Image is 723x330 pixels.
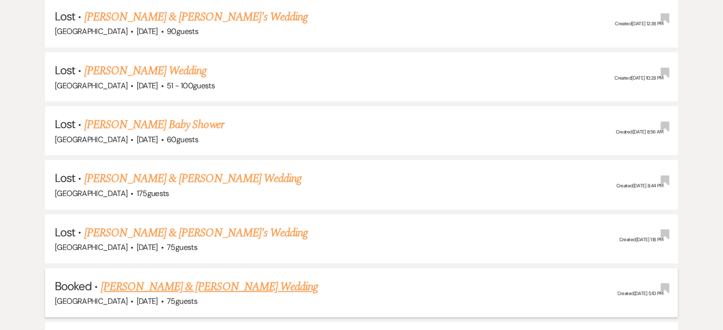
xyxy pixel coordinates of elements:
[55,81,127,91] span: [GEOGRAPHIC_DATA]
[617,290,663,297] span: Created: [DATE] 5:10 PM
[55,134,127,145] span: [GEOGRAPHIC_DATA]
[167,81,215,91] span: 51 - 100 guests
[137,296,158,306] span: [DATE]
[55,116,75,132] span: Lost
[55,242,127,252] span: [GEOGRAPHIC_DATA]
[137,81,158,91] span: [DATE]
[101,278,318,296] a: [PERSON_NAME] & [PERSON_NAME] Wedding
[167,296,197,306] span: 75 guests
[167,26,198,36] span: 90 guests
[616,129,663,135] span: Created: [DATE] 8:56 AM
[616,182,663,189] span: Created: [DATE] 8:44 PM
[55,63,75,78] span: Lost
[55,188,127,198] span: [GEOGRAPHIC_DATA]
[167,242,197,252] span: 75 guests
[55,170,75,185] span: Lost
[167,134,198,145] span: 60 guests
[84,170,301,187] a: [PERSON_NAME] & [PERSON_NAME] Wedding
[619,236,663,243] span: Created: [DATE] 1:18 PM
[137,188,169,198] span: 175 guests
[615,21,663,27] span: Created: [DATE] 12:38 PM
[55,296,127,306] span: [GEOGRAPHIC_DATA]
[55,225,75,240] span: Lost
[55,26,127,36] span: [GEOGRAPHIC_DATA]
[84,224,308,242] a: [PERSON_NAME] & [PERSON_NAME]'s Wedding
[84,116,224,133] a: [PERSON_NAME] Baby Shower
[137,134,158,145] span: [DATE]
[84,62,207,80] a: [PERSON_NAME] Wedding
[84,8,308,26] a: [PERSON_NAME] & [PERSON_NAME]'s Wedding
[615,75,663,81] span: Created: [DATE] 10:28 PM
[55,279,92,294] span: Booked
[137,242,158,252] span: [DATE]
[137,26,158,36] span: [DATE]
[55,9,75,24] span: Lost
